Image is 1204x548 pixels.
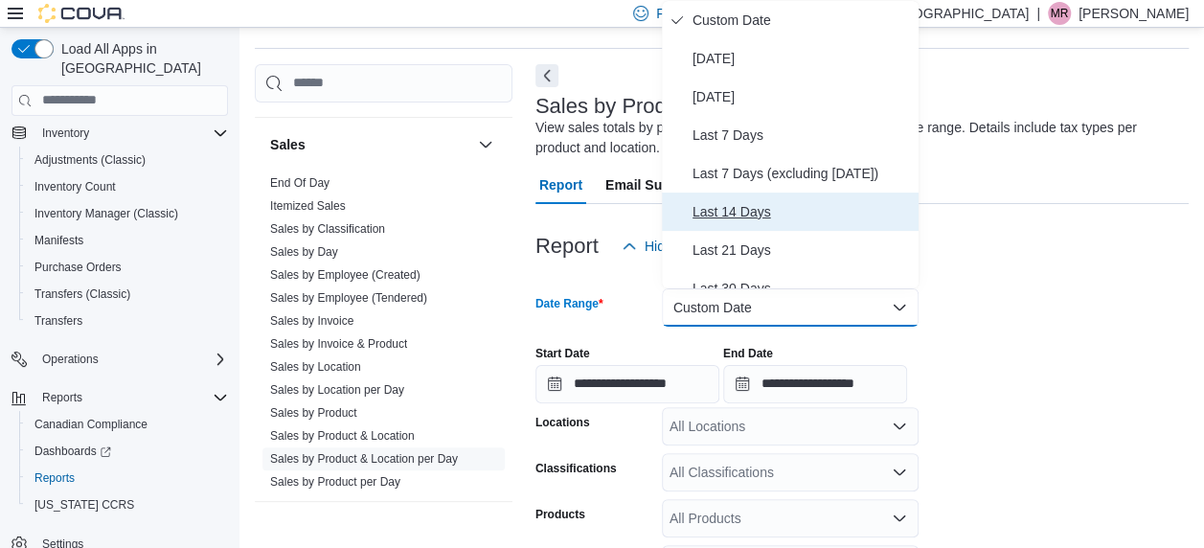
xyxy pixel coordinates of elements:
span: Email Subscription [605,166,727,204]
button: Purchase Orders [19,254,236,281]
span: Inventory [42,126,89,141]
label: Start Date [535,346,590,361]
span: Manifests [34,233,83,248]
label: End Date [723,346,773,361]
button: Manifests [19,227,236,254]
a: Reports [27,467,82,490]
a: Sales by Product & Location per Day [270,452,458,466]
button: Sales [474,133,497,156]
span: [US_STATE] CCRS [34,497,134,513]
a: Itemized Sales [270,199,346,213]
span: Inventory Manager (Classic) [27,202,228,225]
a: Canadian Compliance [27,413,155,436]
span: Report [539,166,582,204]
a: Sales by Location [270,360,361,374]
input: Press the down key to open a popover containing a calendar. [535,365,719,403]
span: Transfers (Classic) [27,283,228,306]
div: Mariana Reimer [1048,2,1071,25]
span: Sales by Location per Day [270,382,404,398]
span: Custom Date [693,9,911,32]
span: Sales by Employee (Created) [270,267,420,283]
label: Locations [535,415,590,430]
a: Sales by Product per Day [270,475,400,489]
span: Last 7 Days (excluding [DATE]) [693,162,911,185]
a: Sales by Invoice [270,314,353,328]
span: Reports [27,467,228,490]
button: Operations [34,348,106,371]
span: Operations [34,348,228,371]
span: Transfers (Classic) [34,286,130,302]
span: Purchase Orders [34,260,122,275]
span: Manifests [27,229,228,252]
span: Sales by Classification [270,221,385,237]
span: Sales by Product [270,405,357,421]
span: Adjustments (Classic) [34,152,146,168]
a: Inventory Count [27,175,124,198]
button: Sales [270,135,470,154]
span: Adjustments (Classic) [27,148,228,171]
span: Hide Parameters [645,237,745,256]
span: Sales by Location [270,359,361,375]
span: Last 7 Days [693,124,911,147]
h3: Sales [270,135,306,154]
span: Sales by Invoice & Product [270,336,407,352]
span: Feedback [656,4,715,23]
button: Inventory Count [19,173,236,200]
label: Classifications [535,461,617,476]
button: Inventory [34,122,97,145]
button: Reports [4,384,236,411]
label: Date Range [535,296,603,311]
img: Cova [38,4,125,23]
button: Reports [34,386,90,409]
a: Transfers [27,309,90,332]
a: Sales by Product & Location [270,429,415,443]
p: | [1036,2,1040,25]
p: [PERSON_NAME] [1079,2,1189,25]
button: Transfers (Classic) [19,281,236,308]
span: Reports [34,386,228,409]
span: Inventory Count [34,179,116,194]
button: Next [535,64,558,87]
button: [US_STATE] CCRS [19,491,236,518]
button: Canadian Compliance [19,411,236,438]
a: Inventory Manager (Classic) [27,202,186,225]
span: Load All Apps in [GEOGRAPHIC_DATA] [54,39,228,78]
span: Transfers [27,309,228,332]
a: Products to Archive [270,91,369,104]
span: Dashboards [27,440,228,463]
a: Sales by Employee (Tendered) [270,291,427,305]
a: Adjustments (Classic) [27,148,153,171]
div: Sales [255,171,512,501]
button: Inventory Manager (Classic) [19,200,236,227]
button: Reports [19,465,236,491]
span: Purchase Orders [27,256,228,279]
h3: Report [535,235,599,258]
button: Adjustments (Classic) [19,147,236,173]
a: Sales by Day [270,245,338,259]
span: Canadian Compliance [34,417,148,432]
a: End Of Day [270,176,329,190]
a: Sales by Invoice & Product [270,337,407,351]
span: MR [1051,2,1069,25]
a: [US_STATE] CCRS [27,493,142,516]
span: Transfers [34,313,82,329]
a: Dashboards [27,440,119,463]
a: Sales by Classification [270,222,385,236]
div: Select listbox [662,1,919,288]
div: View sales totals by product, location and day for a specified date range. Details include tax ty... [535,118,1179,158]
span: Operations [42,352,99,367]
button: Open list of options [892,511,907,526]
button: Operations [4,346,236,373]
a: Sales by Location per Day [270,383,404,397]
span: Itemized Sales [270,198,346,214]
a: Sales by Product [270,406,357,420]
span: Sales by Product & Location per Day [270,451,458,467]
span: Dashboards [34,444,111,459]
button: Open list of options [892,465,907,480]
span: Sales by Product per Day [270,474,400,490]
button: Hide Parameters [614,227,753,265]
button: Custom Date [662,288,919,327]
span: [DATE] [693,47,911,70]
span: Sales by Employee (Tendered) [270,290,427,306]
label: Products [535,507,585,522]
